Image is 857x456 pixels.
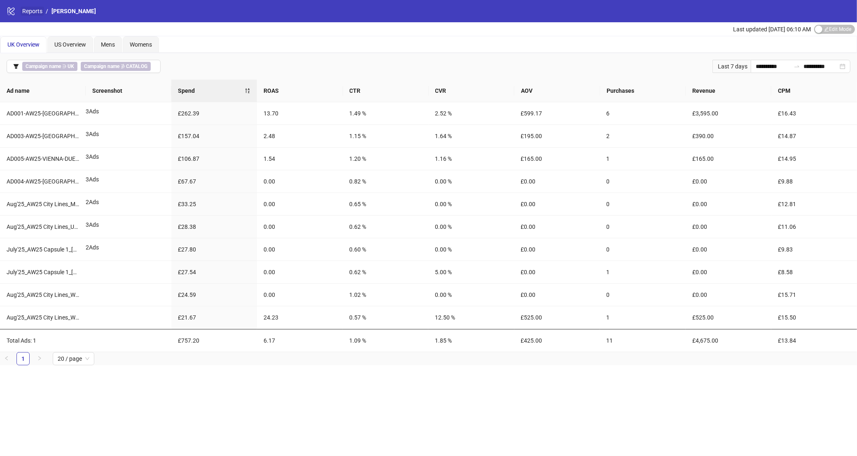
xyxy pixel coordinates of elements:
[692,132,765,141] div: £390.00
[22,62,77,71] span: ∋
[778,290,850,299] div: £15.71
[521,336,593,345] div: £425.00
[435,132,507,141] div: 1.64 %
[7,245,79,254] div: July'25_AW25 Capsule 1_[DEMOGRAPHIC_DATA]
[349,268,422,277] div: 0.62 %
[521,313,593,322] div: £525.00
[264,200,336,209] div: 0.00
[7,290,79,299] div: Aug'25_AW25 City Lines_Womens Cardigan
[86,221,99,228] span: 3 Ads
[178,200,250,209] div: £33.25
[7,60,161,73] button: Campaign name ∋ UKCampaign name ∌ CATALOG
[712,60,751,73] div: Last 7 days
[54,41,86,48] span: US Overview
[349,132,422,141] div: 1.15 %
[607,109,679,118] div: 6
[607,245,679,254] div: 0
[21,7,44,16] a: Reports
[607,313,679,322] div: 1
[521,154,593,163] div: £165.00
[178,177,250,186] div: £67.67
[86,199,99,205] span: 2 Ads
[521,290,593,299] div: £0.00
[521,109,593,118] div: £599.17
[7,41,40,48] span: UK Overview
[435,200,507,209] div: 0.00 %
[778,177,850,186] div: £9.88
[607,268,679,277] div: 1
[81,62,151,71] span: ∌
[778,222,850,231] div: £11.06
[264,268,336,277] div: 0.00
[86,153,99,160] span: 3 Ads
[86,244,99,251] span: 2 Ads
[692,200,765,209] div: £0.00
[7,200,79,209] div: Aug'25_AW25 City Lines_Mens Brown Jacket
[435,313,507,322] div: 12.50 %
[58,353,89,365] span: 20 / page
[7,222,79,231] div: Aug'25_AW25 City Lines_Unisex
[343,80,429,102] th: CTR
[7,177,79,186] div: AD004-AW25-[GEOGRAPHIC_DATA]-MW_EN_IMG__CP_28082025_M_CC_SC24_USP10_AW25_
[178,222,250,231] div: £28.38
[521,86,593,95] span: AOV
[607,200,679,209] div: 0
[264,154,336,163] div: 1.54
[7,313,79,322] div: Aug'25_AW25 City Lines_Womens Full Outfit
[264,313,336,322] div: 24.23
[607,177,679,186] div: 0
[349,177,422,186] div: 0.82 %
[33,352,46,365] button: right
[607,154,679,163] div: 1
[33,352,46,365] li: Next Page
[794,63,800,70] span: swap-right
[349,109,422,118] div: 1.49 %
[264,109,336,118] div: 13.70
[521,132,593,141] div: £195.00
[264,222,336,231] div: 0.00
[435,290,507,299] div: 0.00 %
[349,222,422,231] div: 0.62 %
[46,7,48,16] li: /
[435,109,507,118] div: 2.52 %
[7,109,79,118] div: AD001-AW25-[GEOGRAPHIC_DATA]-WW-V1_EN_IMG__CP_28082025_F_CC_SC24_USP10_AW25_
[686,80,771,102] th: Revenue
[607,222,679,231] div: 0
[733,26,811,33] span: Last updated [DATE] 06:10 AM
[349,313,422,322] div: 0.57 %
[264,177,336,186] div: 0.00
[435,222,507,231] div: 0.00 %
[13,63,19,69] span: filter
[178,268,250,277] div: £27.54
[84,63,119,69] b: Campaign name
[178,154,250,163] div: £106.87
[778,132,850,141] div: £14.87
[86,80,171,102] th: Screenshot
[778,336,850,345] div: £13.84
[514,80,600,102] th: AOV
[607,132,679,141] div: 2
[600,80,686,102] th: Purchases
[178,245,250,254] div: £27.80
[86,131,99,137] span: 3 Ads
[521,177,593,186] div: £0.00
[26,63,61,69] b: Campaign name
[51,8,96,14] span: [PERSON_NAME]
[692,268,765,277] div: £0.00
[86,108,99,115] span: 3 Ads
[37,356,42,361] span: right
[429,80,514,102] th: CVR
[692,177,765,186] div: £0.00
[692,222,765,231] div: £0.00
[264,132,336,141] div: 2.48
[435,268,507,277] div: 5.00 %
[349,245,422,254] div: 0.60 %
[7,132,79,141] div: AD003-AW25-[GEOGRAPHIC_DATA]-WW-V2_EN_IMG__CP_28082025_F_CC_SC24_USP10_AW25_
[264,86,336,95] span: ROAS
[692,336,765,345] div: £4,675.00
[521,245,593,254] div: £0.00
[778,154,850,163] div: £14.95
[68,63,74,69] b: UK
[178,86,245,95] span: Spend
[692,313,765,322] div: £525.00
